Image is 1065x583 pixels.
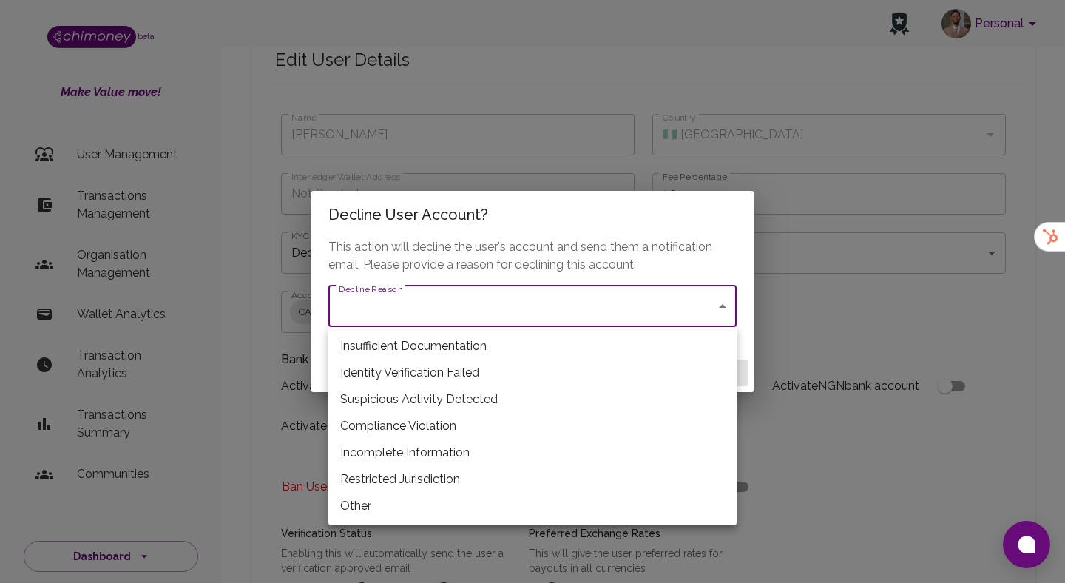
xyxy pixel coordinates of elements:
[328,466,737,493] li: Restricted Jurisdiction
[1003,521,1050,568] button: Open chat window
[328,413,737,439] li: Compliance Violation
[328,439,737,466] li: Incomplete Information
[328,493,737,519] li: Other
[328,333,737,360] li: Insufficient Documentation
[328,360,737,386] li: Identity Verification Failed
[328,386,737,413] li: Suspicious Activity Detected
